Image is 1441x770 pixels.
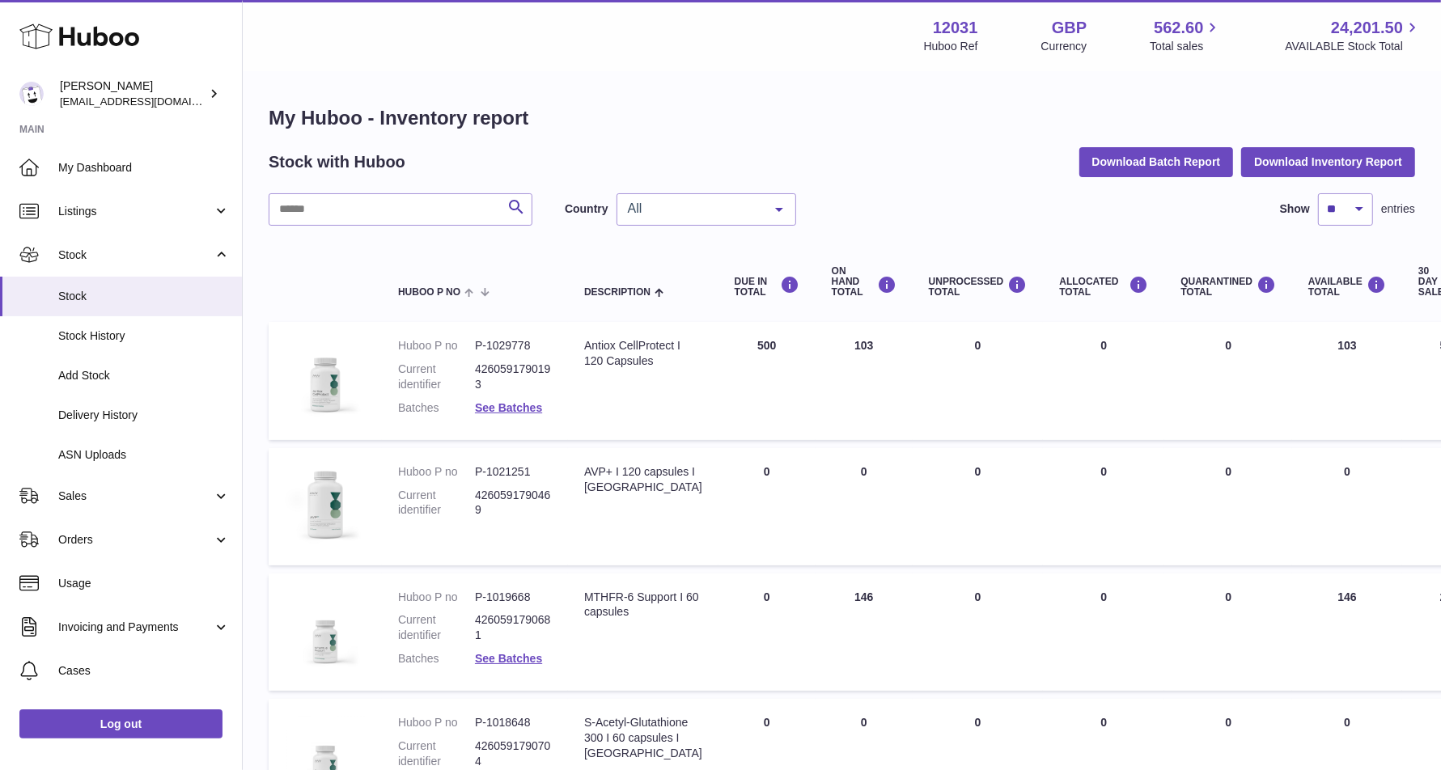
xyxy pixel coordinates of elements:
span: 24,201.50 [1331,17,1403,39]
dd: P-1018648 [475,715,552,730]
span: All [624,201,763,217]
a: See Batches [475,652,542,665]
dt: Current identifier [398,362,475,392]
span: 562.60 [1154,17,1203,39]
img: product image [285,464,366,545]
dt: Batches [398,651,475,666]
dd: P-1029778 [475,338,552,353]
div: [PERSON_NAME] [60,78,206,109]
span: Cases [58,663,230,679]
div: QUARANTINED Total [1180,276,1276,298]
dt: Current identifier [398,738,475,769]
div: Currency [1041,39,1087,54]
label: Show [1280,201,1310,217]
td: 0 [816,448,913,565]
img: admin@makewellforyou.com [19,82,44,106]
span: Delivery History [58,408,230,423]
dt: Batches [398,400,475,416]
img: product image [285,338,366,419]
div: S-Acetyl-Glutathione 300 I 60 capsules I [GEOGRAPHIC_DATA] [584,715,702,761]
dd: P-1019668 [475,590,552,605]
span: Orders [58,532,213,548]
span: 0 [1225,590,1231,603]
strong: GBP [1052,17,1087,39]
dd: 4260591790193 [475,362,552,392]
dt: Huboo P no [398,338,475,353]
label: Country [565,201,608,217]
dt: Huboo P no [398,715,475,730]
td: 0 [1043,322,1164,440]
td: 146 [1292,573,1402,692]
span: 0 [1225,339,1231,352]
h2: Stock with Huboo [269,151,405,173]
img: product image [285,590,366,671]
td: 103 [816,322,913,440]
span: 0 [1225,716,1231,729]
strong: 12031 [933,17,978,39]
span: Huboo P no [398,287,460,298]
span: Stock [58,247,213,263]
button: Download Batch Report [1079,147,1234,176]
span: Usage [58,576,230,591]
dd: 4260591790681 [475,612,552,643]
td: 146 [816,573,913,692]
td: 0 [913,448,1044,565]
h1: My Huboo - Inventory report [269,105,1415,131]
dd: 4260591790469 [475,488,552,518]
td: 0 [913,573,1044,692]
span: Stock History [58,328,230,344]
span: 0 [1225,465,1231,478]
button: Download Inventory Report [1241,147,1415,176]
span: My Dashboard [58,160,230,176]
a: 24,201.50 AVAILABLE Stock Total [1285,17,1422,54]
span: [EMAIL_ADDRESS][DOMAIN_NAME] [60,95,238,108]
dt: Huboo P no [398,590,475,605]
div: MTHFR-6 Support I 60 capsules [584,590,702,620]
span: Total sales [1150,39,1222,54]
div: Huboo Ref [924,39,978,54]
div: ON HAND Total [832,266,896,298]
td: 500 [718,322,816,440]
div: ALLOCATED Total [1059,276,1148,298]
span: Invoicing and Payments [58,620,213,635]
td: 0 [1292,448,1402,565]
td: 0 [913,322,1044,440]
td: 0 [1043,573,1164,692]
div: UNPROCESSED Total [929,276,1028,298]
a: See Batches [475,401,542,414]
span: Description [584,287,651,298]
span: Sales [58,489,213,504]
td: 0 [718,448,816,565]
dd: P-1021251 [475,464,552,480]
span: ASN Uploads [58,447,230,463]
span: Listings [58,204,213,219]
dt: Huboo P no [398,464,475,480]
div: Antiox CellProtect I 120 Capsules [584,338,702,369]
span: Stock [58,289,230,304]
div: DUE IN TOTAL [735,276,799,298]
td: 0 [1043,448,1164,565]
span: entries [1381,201,1415,217]
div: AVAILABLE Total [1308,276,1386,298]
td: 0 [718,573,816,692]
dt: Current identifier [398,612,475,643]
div: AVP+ I 120 capsules I [GEOGRAPHIC_DATA] [584,464,702,495]
span: AVAILABLE Stock Total [1285,39,1422,54]
dt: Current identifier [398,488,475,518]
td: 103 [1292,322,1402,440]
dd: 4260591790704 [475,738,552,769]
a: Log out [19,709,223,738]
span: Add Stock [58,368,230,383]
a: 562.60 Total sales [1150,17,1222,54]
